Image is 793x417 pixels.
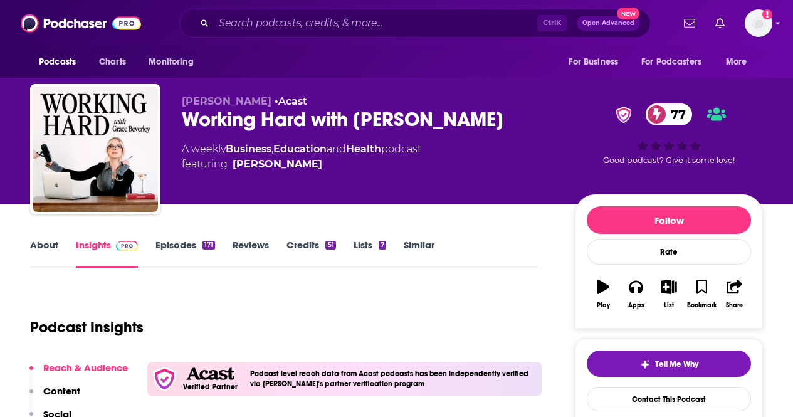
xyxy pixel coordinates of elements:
div: Search podcasts, credits, & more... [179,9,651,38]
a: Episodes171 [155,239,215,268]
a: Credits51 [286,239,335,268]
a: Business [226,143,271,155]
p: Reach & Audience [43,362,128,374]
h4: Podcast level reach data from Acast podcasts has been independently verified via [PERSON_NAME]'s ... [250,369,537,388]
a: Contact This Podcast [587,387,751,411]
button: open menu [30,50,92,74]
input: Search podcasts, credits, & more... [214,13,537,33]
span: Charts [99,53,126,71]
div: 51 [325,241,335,250]
div: A weekly podcast [182,142,421,172]
img: tell me why sparkle [640,359,650,369]
img: Podchaser - Follow, Share and Rate Podcasts [21,11,141,35]
img: verfied icon [152,367,177,391]
span: Monitoring [149,53,193,71]
img: User Profile [745,9,772,37]
span: featuring [182,157,421,172]
span: Podcasts [39,53,76,71]
span: For Business [569,53,618,71]
span: and [327,143,346,155]
span: New [617,8,639,19]
a: Health [346,143,381,155]
button: Share [718,272,751,317]
p: Content [43,385,80,397]
span: , [271,143,273,155]
button: open menu [633,50,720,74]
button: Play [587,272,619,317]
button: Bookmark [685,272,718,317]
div: Apps [628,302,644,309]
span: Tell Me Why [655,359,698,369]
button: tell me why sparkleTell Me Why [587,351,751,377]
img: Podchaser Pro [116,241,138,251]
span: [PERSON_NAME] [182,95,271,107]
button: open menu [140,50,209,74]
img: Working Hard with Grace Beverley [33,87,158,212]
button: Follow [587,206,751,234]
a: Lists7 [354,239,386,268]
h5: Verified Partner [183,383,238,391]
a: Show notifications dropdown [679,13,700,34]
a: Education [273,143,327,155]
span: Open Advanced [582,20,634,26]
div: Play [597,302,610,309]
a: Similar [404,239,434,268]
div: verified Badge77Good podcast? Give it some love! [575,95,763,173]
div: Bookmark [687,302,717,309]
a: 77 [646,103,692,125]
div: 7 [379,241,386,250]
span: Good podcast? Give it some love! [603,156,735,165]
span: • [275,95,307,107]
button: Content [29,385,80,408]
button: open menu [560,50,634,74]
a: Reviews [233,239,269,268]
span: For Podcasters [641,53,701,71]
div: 171 [202,241,215,250]
a: InsightsPodchaser Pro [76,239,138,268]
button: Apps [619,272,652,317]
span: Ctrl K [537,15,567,31]
button: List [653,272,685,317]
span: Logged in as amooers [745,9,772,37]
a: About [30,239,58,268]
div: List [664,302,674,309]
span: More [726,53,747,71]
div: Share [726,302,743,309]
div: Rate [587,239,751,265]
button: Reach & Audience [29,362,128,385]
h1: Podcast Insights [30,318,144,337]
button: Open AdvancedNew [577,16,640,31]
img: Acast [186,367,234,381]
button: Show profile menu [745,9,772,37]
a: Acast [278,95,307,107]
button: open menu [717,50,763,74]
a: [PERSON_NAME] [233,157,322,172]
svg: Add a profile image [762,9,772,19]
span: 77 [658,103,692,125]
a: Show notifications dropdown [710,13,730,34]
a: Charts [91,50,134,74]
img: verified Badge [612,107,636,123]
